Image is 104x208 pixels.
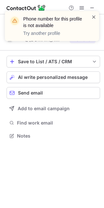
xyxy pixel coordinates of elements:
header: Phone number for this profile is not available [23,16,83,29]
span: Notes [17,133,97,139]
span: Add to email campaign [18,106,70,111]
button: Notes [7,131,100,141]
button: Find work email [7,118,100,127]
button: Add to email campaign [7,103,100,114]
button: Send email [7,87,100,99]
button: save-profile-one-click [7,56,100,67]
span: Send email [18,90,43,96]
button: AI write personalized message [7,71,100,83]
img: warning [9,16,20,26]
img: ContactOut v5.3.10 [7,4,46,12]
p: Try another profile [23,30,83,37]
span: Find work email [17,120,97,126]
div: Save to List / ATS / CRM [18,59,89,64]
span: AI write personalized message [18,75,88,80]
